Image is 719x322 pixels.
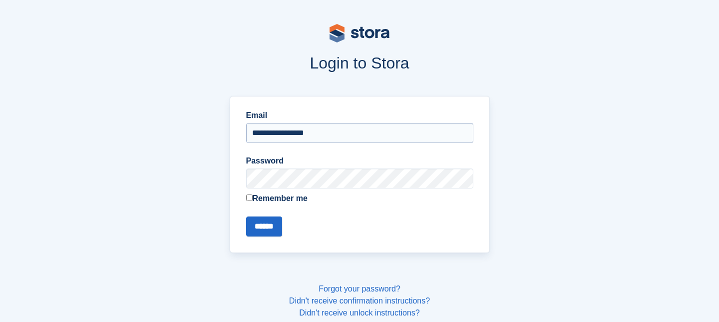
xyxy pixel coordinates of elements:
[289,296,430,305] a: Didn't receive confirmation instructions?
[246,194,253,201] input: Remember me
[246,109,473,121] label: Email
[39,54,680,72] h1: Login to Stora
[319,284,400,293] a: Forgot your password?
[246,192,473,204] label: Remember me
[330,24,389,42] img: stora-logo-53a41332b3708ae10de48c4981b4e9114cc0af31d8433b30ea865607fb682f29.svg
[246,155,473,167] label: Password
[299,308,419,317] a: Didn't receive unlock instructions?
